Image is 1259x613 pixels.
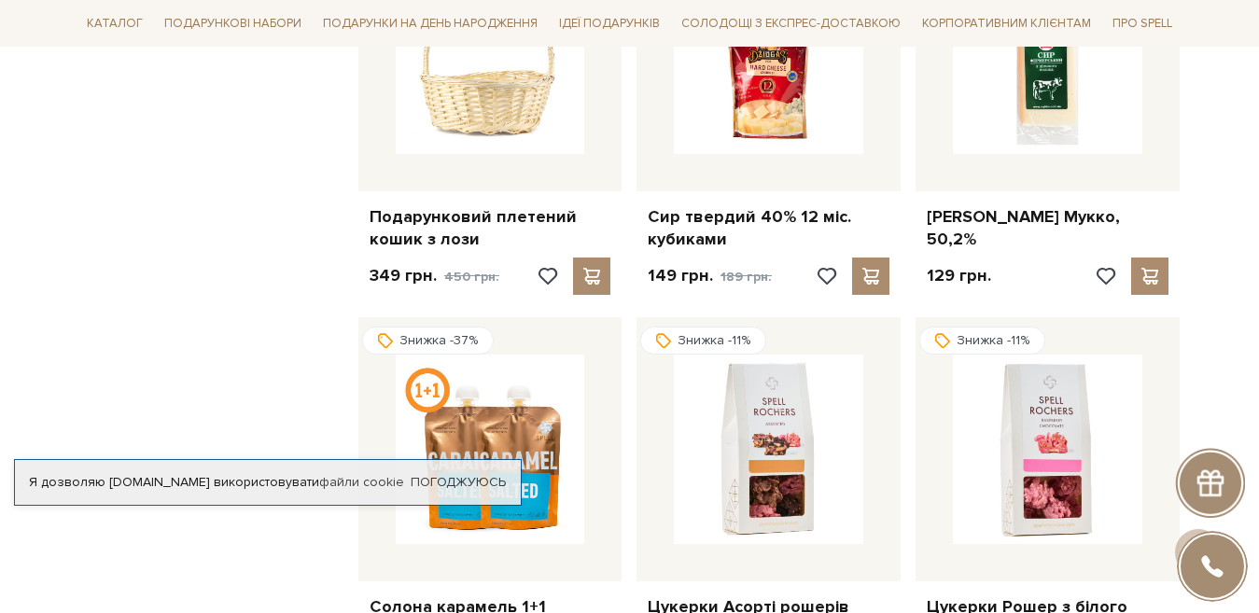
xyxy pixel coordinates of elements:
span: Про Spell [1105,9,1180,38]
a: Подарунковий плетений кошик з лози [370,206,611,250]
div: Знижка -37% [362,327,494,355]
span: 450 грн. [444,269,499,285]
span: Подарунки на День народження [315,9,545,38]
a: Корпоративним клієнтам [915,7,1098,39]
p: 349 грн. [370,265,499,287]
a: Солодощі з експрес-доставкою [674,7,908,39]
div: Знижка -11% [640,327,766,355]
a: файли cookie [319,474,404,490]
p: 129 грн. [927,265,991,286]
span: Ідеї подарунків [552,9,667,38]
div: Я дозволяю [DOMAIN_NAME] використовувати [15,474,521,491]
div: Знижка -11% [919,327,1045,355]
a: Погоджуюсь [411,474,506,491]
span: Каталог [79,9,150,38]
a: [PERSON_NAME] Мукко, 50,2% [927,206,1168,250]
span: 189 грн. [720,269,772,285]
span: Подарункові набори [157,9,309,38]
img: Солона карамель 1+1 [396,355,585,544]
p: 149 грн. [648,265,772,287]
a: Сир твердий 40% 12 міс. кубиками [648,206,889,250]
